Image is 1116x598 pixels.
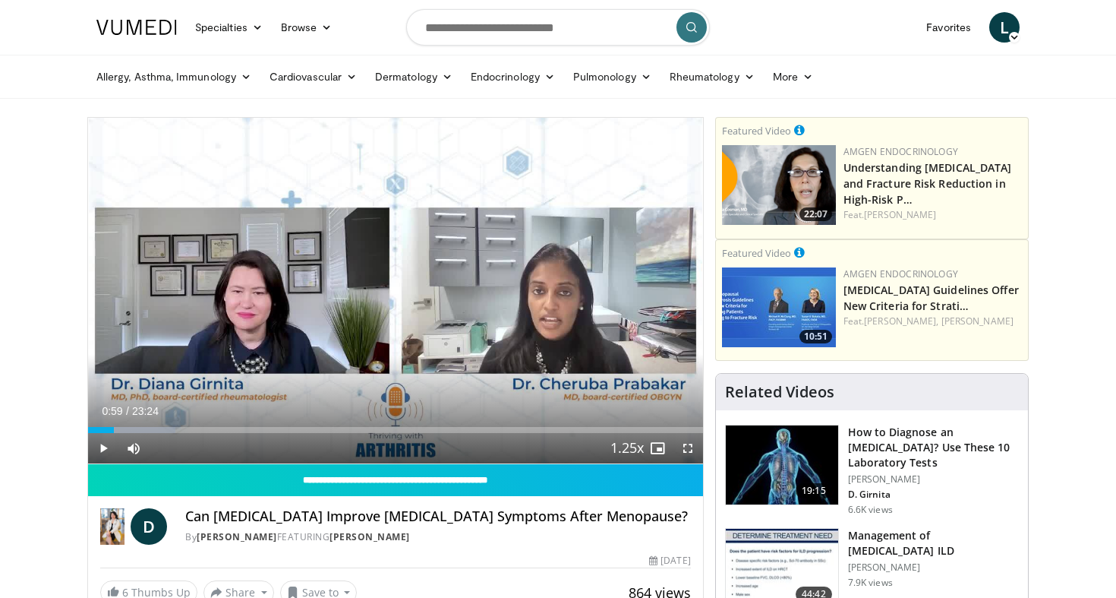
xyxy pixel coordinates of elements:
[722,145,836,225] img: c9a25db3-4db0-49e1-a46f-17b5c91d58a1.png.150x105_q85_crop-smart_upscale.png
[88,433,118,464] button: Play
[366,62,462,92] a: Dermatology
[131,508,167,545] a: D
[722,145,836,225] a: 22:07
[848,473,1019,486] p: [PERSON_NAME]
[272,12,342,43] a: Browse
[197,530,277,543] a: [PERSON_NAME]
[848,425,1019,470] h3: How to Diagnose an [MEDICAL_DATA]? Use These 10 Laboratory Tests
[843,267,958,280] a: Amgen Endocrinology
[87,62,260,92] a: Allergy, Asthma, Immunology
[725,383,834,401] h4: Related Videos
[406,9,710,46] input: Search topics, interventions
[649,554,690,568] div: [DATE]
[132,405,159,417] span: 23:24
[799,207,832,221] span: 22:07
[917,12,980,43] a: Favorites
[796,483,832,498] span: 19:15
[102,405,122,417] span: 0:59
[126,405,129,417] span: /
[848,504,893,516] p: 6.6K views
[564,62,660,92] a: Pulmonology
[118,433,149,464] button: Mute
[843,283,1019,313] a: [MEDICAL_DATA] Guidelines Offer New Criteria for Strati…
[848,528,1019,558] h3: Management of [MEDICAL_DATA] ILD
[843,315,1022,328] div: Feat.
[848,562,1019,574] p: [PERSON_NAME]
[88,427,703,433] div: Progress Bar
[989,12,1020,43] a: L
[186,12,272,43] a: Specialties
[848,577,893,589] p: 7.9K views
[764,62,822,92] a: More
[843,145,958,158] a: Amgen Endocrinology
[864,208,936,221] a: [PERSON_NAME]
[612,433,642,464] button: Playback Rate
[100,508,125,545] img: Dr. Diana Girnita
[673,433,703,464] button: Fullscreen
[185,508,691,525] h4: Can [MEDICAL_DATA] Improve [MEDICAL_DATA] Symptoms After Menopause?
[185,530,691,544] div: By FEATURING
[722,124,791,138] small: Featured Video
[88,118,703,464] video-js: Video Player
[941,315,1014,327] a: [PERSON_NAME]
[725,425,1019,516] a: 19:15 How to Diagnose an [MEDICAL_DATA]? Use These 10 Laboratory Tests [PERSON_NAME] D. Girnita 6...
[843,208,1022,222] div: Feat.
[722,246,791,260] small: Featured Video
[329,530,410,543] a: [PERSON_NAME]
[722,267,836,347] img: 7b525459-078d-43af-84f9-5c25155c8fbb.png.150x105_q85_crop-smart_upscale.jpg
[799,330,832,343] span: 10:51
[843,160,1012,207] a: Understanding [MEDICAL_DATA] and Fracture Risk Reduction in High-Risk P…
[726,426,838,505] img: 94354a42-e356-4408-ae03-74466ea68b7a.150x105_q85_crop-smart_upscale.jpg
[660,62,764,92] a: Rheumatology
[848,489,1019,501] p: D. Girnita
[864,315,938,327] a: [PERSON_NAME],
[96,20,177,35] img: VuMedi Logo
[722,267,836,347] a: 10:51
[462,62,564,92] a: Endocrinology
[642,433,673,464] button: Enable picture-in-picture mode
[260,62,366,92] a: Cardiovascular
